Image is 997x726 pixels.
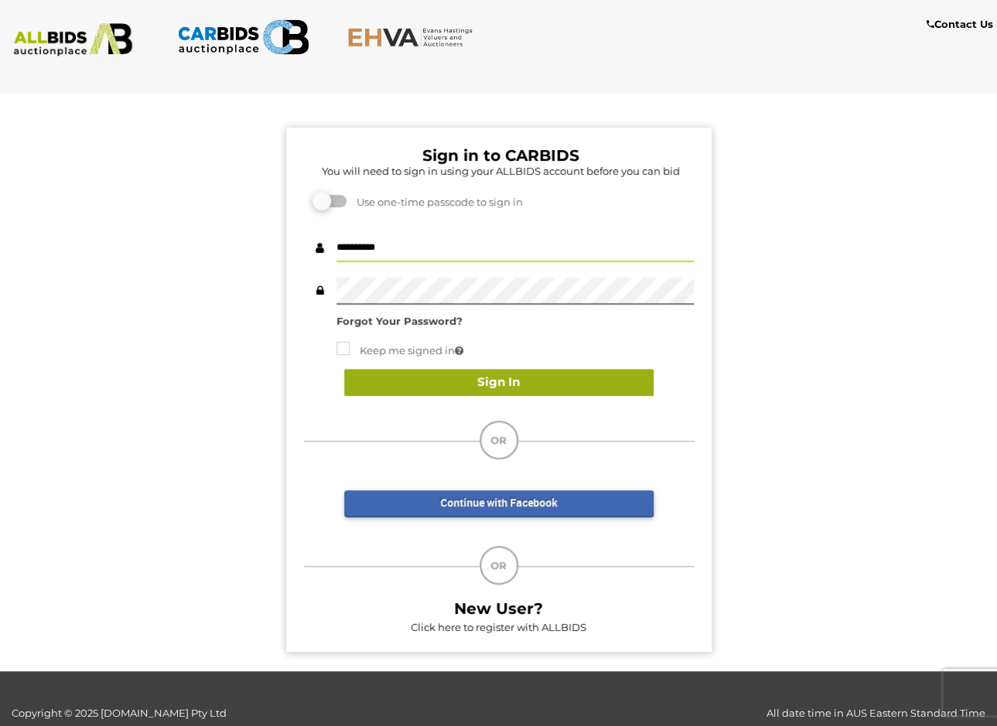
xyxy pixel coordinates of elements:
[349,196,523,208] span: Use one-time passcode to sign in
[480,421,518,459] div: OR
[177,15,309,59] img: CARBIDS.com.au
[422,146,579,165] b: Sign in to CARBIDS
[336,342,463,360] label: Keep me signed in
[480,546,518,585] div: OR
[347,27,480,47] img: EHVA.com.au
[344,369,654,396] button: Sign In
[927,15,997,33] a: Contact Us
[454,599,543,618] b: New User?
[344,490,654,517] a: Continue with Facebook
[927,18,993,30] b: Contact Us
[336,315,463,327] a: Forgot Your Password?
[308,165,694,176] h5: You will need to sign in using your ALLBIDS account before you can bid
[411,621,586,633] a: Click here to register with ALLBIDS
[7,23,139,56] img: ALLBIDS.com.au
